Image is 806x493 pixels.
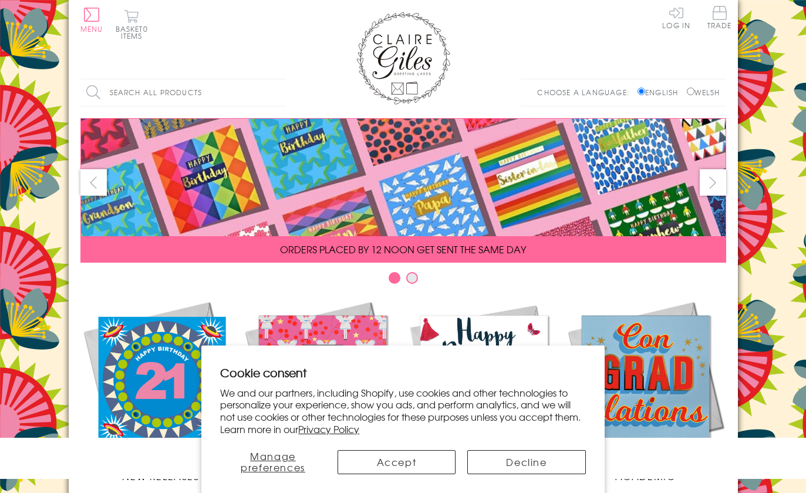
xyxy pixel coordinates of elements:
label: English [638,87,684,98]
img: Claire Giles Greetings Cards [356,12,450,105]
span: ORDERS PLACED BY 12 NOON GET SENT THE SAME DAY [280,242,526,256]
span: Trade [707,6,732,29]
span: 0 items [121,24,148,41]
input: English [638,88,645,95]
a: Academic [565,299,726,483]
div: Carousel Pagination [80,271,726,290]
a: Privacy Policy [298,422,359,436]
input: Search all products [80,79,286,106]
button: Basket0 items [116,9,148,39]
a: Birthdays [403,299,565,483]
button: Carousel Page 2 [406,272,418,284]
p: We and our partners, including Shopify, use cookies and other technologies to personalize your ex... [220,387,586,435]
a: Trade [707,6,732,31]
button: Menu [80,8,103,32]
span: Menu [80,24,103,34]
button: prev [80,169,107,196]
a: Christmas [242,299,403,483]
h2: Cookie consent [220,364,586,381]
button: Carousel Page 1 (Current Slide) [389,272,400,284]
input: Search [274,79,286,106]
button: Manage preferences [220,450,325,474]
label: Welsh [687,87,720,98]
button: Decline [467,450,586,474]
button: next [700,169,726,196]
a: New Releases [80,299,242,483]
a: Log In [662,6,690,29]
p: Choose a language: [537,87,635,98]
span: Manage preferences [241,449,305,474]
input: Welsh [687,88,694,95]
button: Accept [338,450,456,474]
